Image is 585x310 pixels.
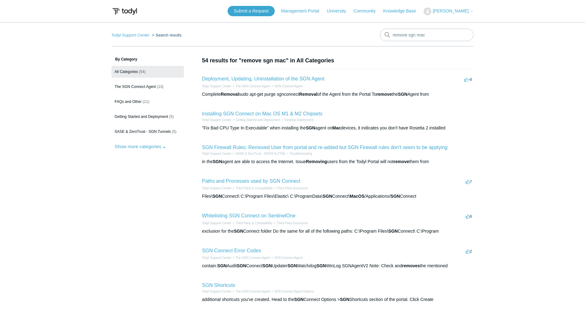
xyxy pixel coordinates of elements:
a: Installing SGN Connect on Mac OS M1 & M2 Chipsets [202,111,322,116]
a: SGN Connect Agent [274,256,302,259]
em: SGN [288,263,297,268]
input: Search [380,29,474,41]
a: Third Party Exclusions [277,221,308,225]
button: Show more categories [111,141,170,152]
a: SGN Shortcuts [202,283,235,288]
a: Community [354,8,382,14]
em: SGN [323,194,332,199]
em: Removal [299,92,317,97]
li: The SGN Connect Agent [231,289,270,294]
em: SGN [391,194,400,199]
a: Third Party Exclusions [277,186,308,190]
a: SGN Connect Agent [274,85,302,88]
em: removes [402,263,420,268]
button: [PERSON_NAME] [424,7,474,15]
a: Todyl Support Center [202,290,231,293]
a: Desktop Deployment [285,118,314,122]
li: Todyl Support Center [202,151,231,156]
li: Getting Started and Deployment [231,118,280,122]
div: Complete sudo apt-get purge sgnconnect of the Agent from the Portal To the Agent from [202,91,474,98]
span: 6 [466,214,472,219]
li: The SGN Connect Agent [231,84,270,89]
em: Removing [306,159,327,164]
a: The SGN Connect Agent (13) [111,81,184,93]
span: (13) [157,85,163,89]
h1: 54 results for "remove sgn mac" in All Categories [202,56,474,65]
em: SGN [237,263,246,268]
a: SGN Connect Agent Options [274,290,314,293]
a: Troubleshooting [290,152,312,155]
em: remove [394,159,409,164]
em: SGN [263,263,272,268]
em: SGN [388,229,398,234]
li: SASE & ZeroTrust - NGFW & ZTNA [231,151,286,156]
li: Search results [151,33,182,37]
li: Todyl Support Center [202,289,231,294]
a: Deployment, Updating, Uninstallation of the SGN Agent [202,76,324,81]
em: SGN [212,194,222,199]
li: Desktop Deployment [280,118,314,122]
a: SGN Firewall Rules: Removed User from portal and re-added but SGN Firewall rules don't seem to be... [202,145,448,150]
em: remove [376,92,392,97]
span: All Categories [115,70,138,74]
a: Todyl Support Center [202,85,231,88]
li: Todyl Support Center [202,118,231,122]
em: SGN [294,297,303,302]
li: Troubleshooting [285,151,312,156]
a: Third Party & Compatibility [236,221,273,225]
a: SASE & ZeroTrust - SGN Tunnels (5) [111,126,184,138]
li: The SGN Connect Agent [231,255,270,260]
span: (5) [172,129,177,134]
li: Todyl Support Center [202,186,231,191]
em: SGN [398,92,407,97]
a: Getting Started and Deployment (5) [111,111,184,123]
a: Todyl Support Center [202,256,231,259]
em: SGN [340,297,349,302]
li: SGN Connect Agent [270,255,302,260]
a: Todyl Support Center [202,221,231,225]
li: Third Party Exclusions [273,221,308,225]
em: Removal [221,92,239,97]
li: Third Party & Compatibility [231,221,273,225]
li: SGN Connect Agent Options [270,289,314,294]
em: SGN [306,125,315,130]
em: SGN [213,159,222,164]
li: Third Party & Compatibility [231,186,273,191]
a: The SGN Connect Agent [236,85,270,88]
em: SGN [217,263,227,268]
span: FAQs and Other [115,99,142,104]
a: University [327,8,352,14]
em: SGN [317,263,326,268]
a: Getting Started and Deployment [236,118,280,122]
span: (54) [139,70,145,74]
a: Todyl Support Center [111,33,150,37]
span: (5) [169,114,174,119]
div: contain: Audit Connect Updater Watchdog WinLog SGNAgentV2 Note: Check and the mentioned [202,263,474,269]
div: additional shortcuts you've created. Head to the Connect Options > Shortcuts section of the porta... [202,296,474,303]
a: SGN Connect Error Codes [202,248,261,253]
span: SASE & ZeroTrust - SGN Tunnels [115,129,171,134]
span: 2 [466,249,472,254]
em: SGN [234,229,243,234]
a: The SGN Connect Agent [236,256,270,259]
li: Todyl Support Center [111,33,151,37]
span: Getting Started and Deployment [115,114,168,119]
a: Todyl Support Center [202,186,231,190]
div: "Fix Bad CPU Type In Executable" when installing the agent on devices, it indicates you don't hav... [202,125,474,131]
span: 7 [466,179,472,184]
span: [PERSON_NAME] [433,8,469,13]
em: Mac [332,125,341,130]
li: Todyl Support Center [202,84,231,89]
a: All Categories (54) [111,66,184,78]
a: Todyl Support Center [202,152,231,155]
span: The SGN Connect Agent [115,85,156,89]
span: -8 [464,77,472,82]
div: Files\ Connect\ C:\Program Files\Elastic\ C:\ProgramData\ Connect\ /Applications/ Connect [202,193,474,200]
a: Whitelisting SGN Connect on SentinelOne [202,213,296,218]
a: FAQs and Other (11) [111,96,184,108]
h3: By Category [111,56,184,62]
li: Todyl Support Center [202,221,231,225]
img: Todyl Support Center Help Center home page [111,6,138,17]
a: Submit a Request [228,6,275,16]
